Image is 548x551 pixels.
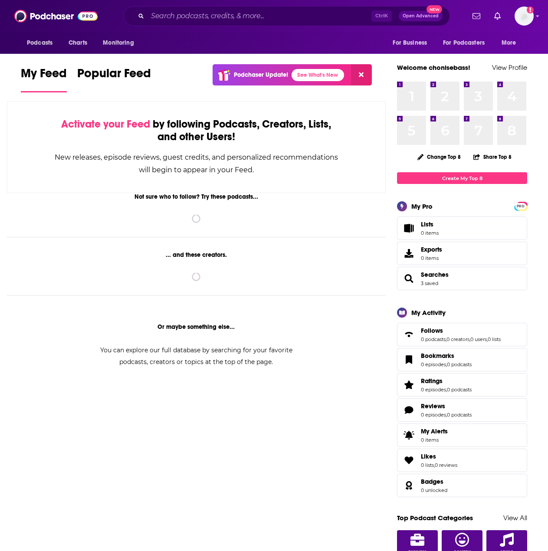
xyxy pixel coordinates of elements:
span: Open Advanced [403,14,439,18]
span: My Alerts [400,429,417,441]
span: New [427,5,442,13]
a: 0 lists [488,336,501,342]
span: Podcasts [27,37,53,49]
a: View All [503,514,527,522]
div: by following Podcasts, Creators, Lists, and other Users! [51,118,342,143]
span: For Business [393,37,427,49]
a: 0 episodes [421,412,446,418]
img: User Profile [515,7,534,26]
span: , [446,412,447,418]
a: Badges [421,478,447,485]
a: 0 users [470,336,487,342]
span: Charts [69,37,87,49]
a: Show notifications dropdown [469,9,484,23]
span: For Podcasters [443,37,485,49]
a: PRO [515,203,526,209]
div: ... and these creators. [7,251,386,259]
span: Badges [397,474,527,497]
a: Charts [63,35,92,51]
span: Ctrl K [371,10,392,22]
span: , [434,462,435,468]
a: See What's New [292,69,344,81]
a: 0 podcasts [447,412,472,418]
a: 0 podcasts [421,336,446,342]
a: 0 episodes [421,387,446,393]
span: Lists [421,220,439,228]
span: Follows [397,323,527,346]
div: My Activity [411,308,446,317]
span: Activate your Feed [61,118,150,131]
button: open menu [21,35,64,51]
a: Welcome chonisebass! [397,63,470,72]
a: 0 podcasts [447,361,472,367]
div: Not sure who to follow? Try these podcasts... [7,193,386,200]
a: Ratings [400,379,417,391]
span: , [446,387,447,393]
div: Search podcasts, credits, & more... [124,6,450,26]
span: , [469,336,470,342]
span: Follows [421,327,443,335]
span: Lists [400,222,417,234]
button: open menu [437,35,497,51]
a: Top Podcast Categories [397,514,473,522]
input: Search podcasts, credits, & more... [148,9,371,23]
a: Bookmarks [400,354,417,366]
span: Bookmarks [421,352,454,360]
span: Reviews [421,402,445,410]
span: Bookmarks [397,348,527,371]
span: My Feed [21,66,67,86]
span: My Alerts [421,427,448,435]
span: Logged in as chonisebass [515,7,534,26]
a: 0 unlocked [421,487,447,493]
svg: Add a profile image [527,7,534,13]
span: Popular Feed [77,66,151,86]
a: Badges [400,479,417,492]
a: 0 reviews [435,462,457,468]
span: More [502,37,516,49]
a: Exports [397,242,527,265]
button: Open AdvancedNew [399,11,443,21]
div: New releases, episode reviews, guest credits, and personalized recommendations will begin to appe... [51,151,342,176]
img: Podchaser - Follow, Share and Rate Podcasts [14,8,98,24]
span: , [487,336,488,342]
a: Bookmarks [421,352,472,360]
div: You can explore our full database by searching for your favorite podcasts, creators or topics at ... [89,344,303,368]
a: Show notifications dropdown [491,9,504,23]
a: Follows [400,328,417,341]
span: Ratings [397,373,527,397]
span: , [446,336,446,342]
span: 0 items [421,230,439,236]
span: Exports [400,247,417,259]
a: Searches [421,271,449,279]
span: PRO [515,203,526,210]
a: 0 lists [421,462,434,468]
span: 0 items [421,255,442,261]
a: 0 episodes [421,361,446,367]
a: Popular Feed [77,66,151,92]
div: Or maybe something else... [7,323,386,331]
span: Ratings [421,377,443,385]
span: Searches [397,267,527,290]
span: Badges [421,478,443,485]
button: Change Top 8 [412,151,466,162]
a: View Profile [492,63,527,72]
span: Exports [421,246,442,253]
button: Share Top 8 [473,148,512,165]
a: 3 saved [421,280,438,286]
span: Lists [421,220,433,228]
button: Show profile menu [515,7,534,26]
a: Reviews [400,404,417,416]
span: Likes [397,449,527,472]
p: Podchaser Update! [234,71,288,79]
button: open menu [495,35,527,51]
span: , [446,361,447,367]
a: Lists [397,216,527,240]
span: Monitoring [103,37,134,49]
a: My Alerts [397,423,527,447]
a: Searches [400,272,417,285]
a: Likes [421,453,457,460]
